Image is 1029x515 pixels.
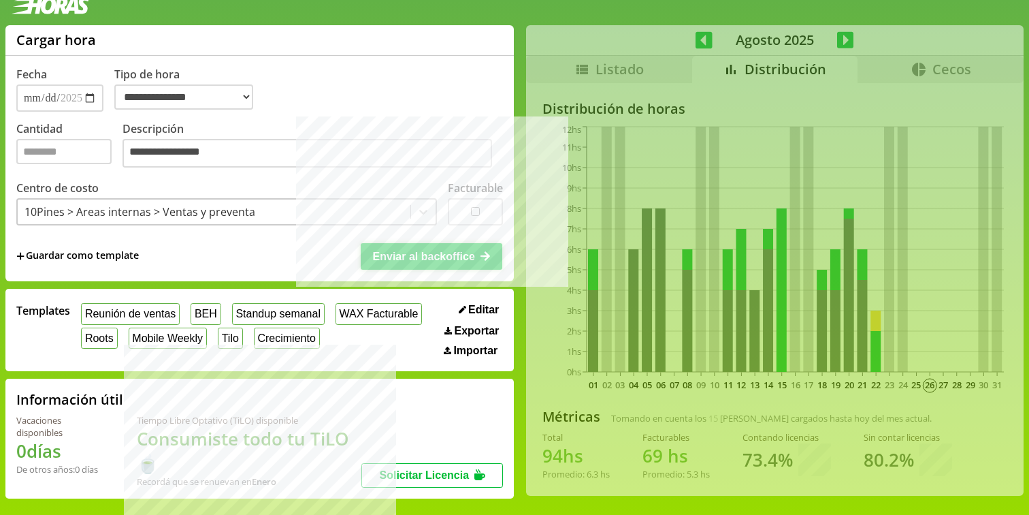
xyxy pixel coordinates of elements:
[81,328,117,349] button: Roots
[16,249,24,264] span: +
[137,414,361,426] div: Tiempo Libre Optativo (TiLO) disponible
[16,31,96,49] h1: Cargar hora
[122,121,503,171] label: Descripción
[448,181,503,196] label: Facturable
[114,84,253,110] select: Tipo de hora
[16,303,70,318] span: Templates
[455,303,504,317] button: Editar
[361,243,502,269] button: Enviar al backoffice
[16,249,139,264] span: +Guardar como template
[380,469,470,481] span: Solicitar Licencia
[218,328,243,349] button: Tilo
[24,204,255,219] div: 10Pines > Areas internas > Ventas y preventa
[16,439,104,463] h1: 0 días
[81,303,180,324] button: Reunión de ventas
[373,251,475,262] span: Enviar al backoffice
[16,463,104,475] div: De otros años: 0 días
[252,475,276,488] b: Enero
[137,426,361,475] h1: Consumiste todo tu TiLO 🍵
[468,304,499,316] span: Editar
[361,463,503,488] button: Solicitar Licencia
[137,475,361,488] div: Recordá que se renuevan en
[440,324,503,338] button: Exportar
[16,139,112,164] input: Cantidad
[191,303,221,324] button: BEH
[16,121,122,171] label: Cantidad
[16,67,47,82] label: Fecha
[114,67,264,112] label: Tipo de hora
[16,390,123,409] h2: Información útil
[16,414,104,439] div: Vacaciones disponibles
[122,139,492,168] textarea: Descripción
[336,303,422,324] button: WAX Facturable
[453,345,497,357] span: Importar
[254,328,320,349] button: Crecimiento
[232,303,325,324] button: Standup semanal
[16,181,99,196] label: Centro de costo
[455,325,500,337] span: Exportar
[129,328,207,349] button: Mobile Weekly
